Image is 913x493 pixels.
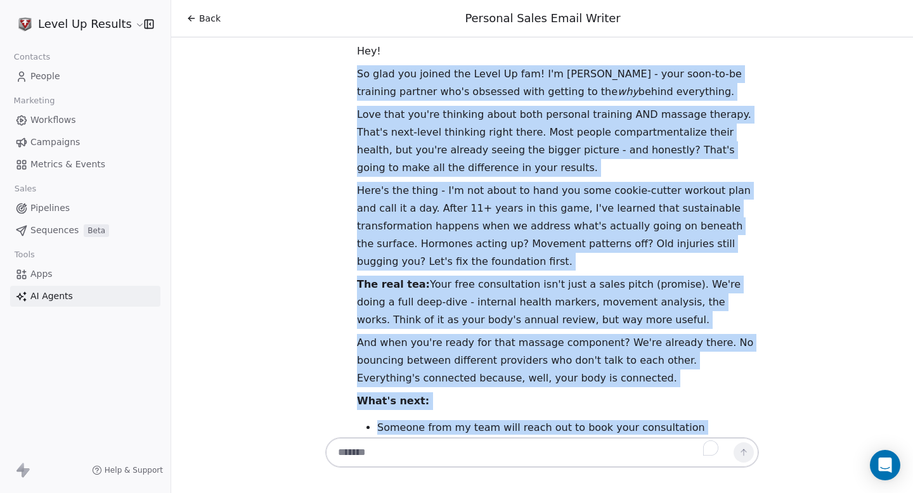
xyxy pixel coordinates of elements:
[8,91,60,110] span: Marketing
[105,465,163,475] span: Help & Support
[9,179,42,198] span: Sales
[465,11,620,25] span: Personal Sales Email Writer
[331,440,728,464] textarea: To enrich screen reader interactions, please activate Accessibility in Grammarly extension settings
[357,276,759,329] p: Your free consultation isn't just a sales pitch (promise). We're doing a full deep-dive - interna...
[38,16,132,32] span: Level Up Results
[30,136,80,149] span: Campaigns
[84,224,109,237] span: Beta
[10,110,160,131] a: Workflows
[30,202,70,215] span: Pipelines
[10,264,160,285] a: Apps
[30,267,53,281] span: Apps
[92,465,163,475] a: Help & Support
[357,278,430,290] strong: The real tea:
[10,154,160,175] a: Metrics & Events
[199,12,221,25] span: Back
[357,106,759,177] p: Love that you're thinking about both personal training AND massage therapy. That's next-level thi...
[357,42,759,60] p: Hey!
[15,13,135,35] button: Level Up Results
[18,16,33,32] img: 3d%20gray%20logo%20cropped.png
[377,420,759,435] li: Someone from my team will reach out to book your consultation
[30,70,60,83] span: People
[870,450,900,480] div: Open Intercom Messenger
[8,48,56,67] span: Contacts
[357,395,429,407] strong: What's next:
[10,66,160,87] a: People
[9,245,40,264] span: Tools
[357,65,759,101] p: So glad you joined the Level Up fam! I'm [PERSON_NAME] - your soon-to-be training partner who's o...
[618,86,638,98] em: why
[10,220,160,241] a: SequencesBeta
[357,334,759,387] p: And when you're ready for that massage component? We're already there. No bouncing between differ...
[30,113,76,127] span: Workflows
[30,224,79,237] span: Sequences
[30,158,105,171] span: Metrics & Events
[30,290,73,303] span: AI Agents
[10,132,160,153] a: Campaigns
[357,182,759,271] p: Here's the thing - I'm not about to hand you some cookie-cutter workout plan and call it a day. A...
[10,286,160,307] a: AI Agents
[10,198,160,219] a: Pipelines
